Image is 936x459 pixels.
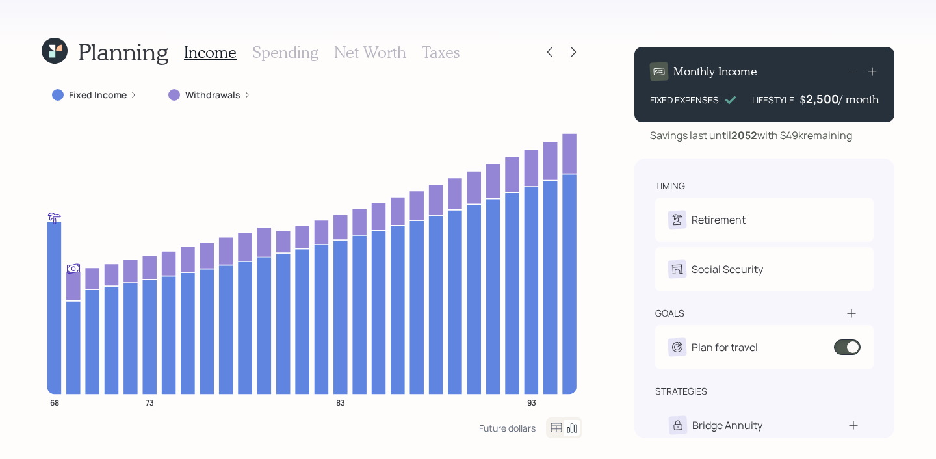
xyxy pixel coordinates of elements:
[692,417,762,433] div: Bridge Annuity
[655,307,684,320] div: goals
[336,397,345,408] tspan: 83
[650,127,852,143] div: Savings last until with $49k remaining
[78,38,168,66] h1: Planning
[650,93,719,107] div: FIXED EXPENSES
[731,128,757,142] b: 2052
[806,91,839,107] div: 2,500
[799,92,806,107] h4: $
[252,43,318,62] h3: Spending
[692,339,758,355] div: Plan for travel
[50,397,59,408] tspan: 68
[479,422,536,434] div: Future dollars
[692,212,746,228] div: Retirement
[839,92,879,107] h4: / month
[655,179,685,192] div: timing
[69,88,127,101] label: Fixed Income
[673,64,757,79] h4: Monthly Income
[334,43,406,62] h3: Net Worth
[422,43,460,62] h3: Taxes
[692,261,763,277] div: Social Security
[184,43,237,62] h3: Income
[527,397,536,408] tspan: 93
[185,88,240,101] label: Withdrawals
[752,93,794,107] div: LIFESTYLE
[655,385,707,398] div: strategies
[146,397,154,408] tspan: 73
